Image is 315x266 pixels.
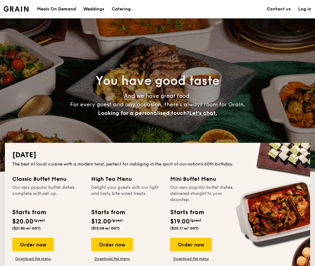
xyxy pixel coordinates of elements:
span: And we have great food. For every guest and any occasion, there’s always room for Grain. [70,93,245,116]
span: You have good taste [96,74,219,88]
span: /guest [190,218,201,222]
span: Looking for a personalised touch? [98,110,189,116]
div: Mini Buffet Menu [170,175,242,183]
div: Our very popular buffet dishes, delivered straight to your doorstep. [170,184,242,203]
span: $12.00 [91,218,111,225]
span: $19.00 [170,218,190,225]
span: /guest [111,218,123,222]
span: $20.00 [12,218,33,225]
img: Grain [4,6,28,12]
div: Delight your guests with our light and tasty bite-sized treats. [91,184,163,203]
span: ($21.80 w/ GST) [12,226,41,230]
div: The best of local cuisine with a modern twist, perfect for indulging in the spirit of our nation’... [12,161,303,167]
span: ($13.08 w/ GST) [91,226,120,230]
div: Classic Buffet Menu [12,175,84,183]
span: ($20.71 w/ GST) [170,226,199,230]
a: Download the menu [91,256,133,261]
div: Order now [12,238,54,251]
div: High Tea Menu [91,175,163,183]
a: Logotype [4,6,28,12]
div: Order now [91,238,133,251]
div: Our very popular buffet dishes, complete with set-up. [12,184,84,203]
h2: [DATE] [12,150,303,160]
span: Let's chat. [189,110,217,116]
div: Starts from [91,208,125,217]
a: Download the menu [170,256,212,261]
div: Starts from [12,208,46,217]
div: Order now [170,238,212,251]
a: Download the menu [12,256,54,261]
div: Starts from [170,208,204,217]
span: /guest [33,218,45,222]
